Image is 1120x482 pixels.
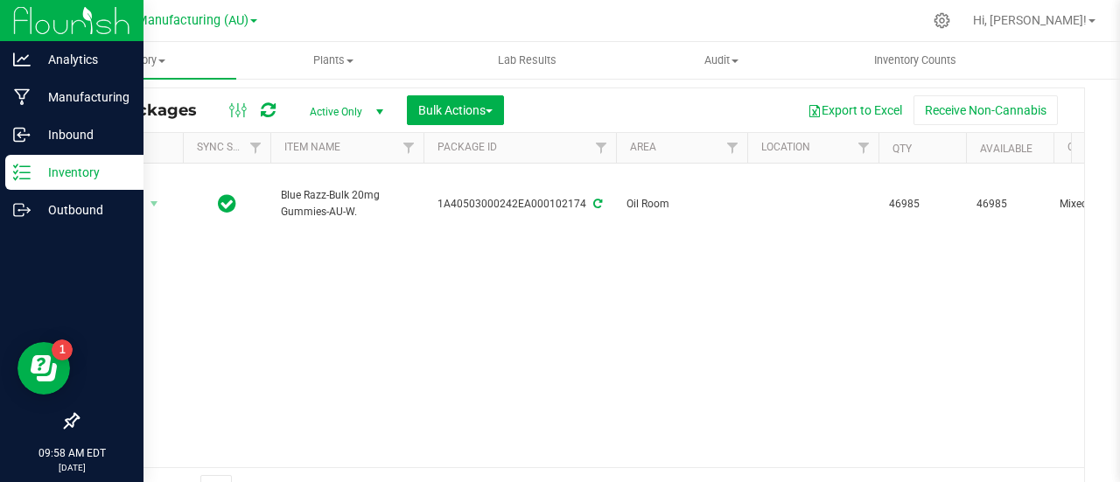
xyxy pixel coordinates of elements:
[13,164,31,181] inline-svg: Inventory
[218,192,236,216] span: In Sync
[13,126,31,143] inline-svg: Inbound
[626,196,737,213] span: Oil Room
[13,51,31,68] inline-svg: Analytics
[761,141,810,153] a: Location
[197,141,264,153] a: Sync Status
[818,42,1012,79] a: Inventory Counts
[143,192,165,216] span: select
[31,124,136,145] p: Inbound
[31,162,136,183] p: Inventory
[395,133,423,163] a: Filter
[236,42,430,79] a: Plants
[796,95,913,125] button: Export to Excel
[850,133,878,163] a: Filter
[8,445,136,461] p: 09:58 AM EDT
[892,143,912,155] a: Qty
[13,201,31,219] inline-svg: Outbound
[718,133,747,163] a: Filter
[101,13,248,28] span: Stash Manufacturing (AU)
[850,52,980,68] span: Inventory Counts
[31,87,136,108] p: Manufacturing
[17,342,70,395] iframe: Resource center
[421,196,619,213] div: 1A40503000242EA000102174
[430,42,625,79] a: Lab Results
[591,198,602,210] span: Sync from Compliance System
[976,196,1043,213] span: 46985
[52,339,73,360] iframe: Resource center unread badge
[31,49,136,70] p: Analytics
[913,95,1058,125] button: Receive Non-Cannabis
[241,133,270,163] a: Filter
[437,141,497,153] a: Package ID
[237,52,430,68] span: Plants
[31,199,136,220] p: Outbound
[91,101,214,120] span: All Packages
[889,196,955,213] span: 46985
[418,103,493,117] span: Bulk Actions
[980,143,1032,155] a: Available
[281,187,413,220] span: Blue Razz-Bulk 20mg Gummies-AU-W.
[13,88,31,106] inline-svg: Manufacturing
[587,133,616,163] a: Filter
[931,12,953,29] div: Manage settings
[8,461,136,474] p: [DATE]
[407,95,504,125] button: Bulk Actions
[625,52,817,68] span: Audit
[624,42,818,79] a: Audit
[973,13,1087,27] span: Hi, [PERSON_NAME]!
[630,141,656,153] a: Area
[284,141,340,153] a: Item Name
[474,52,580,68] span: Lab Results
